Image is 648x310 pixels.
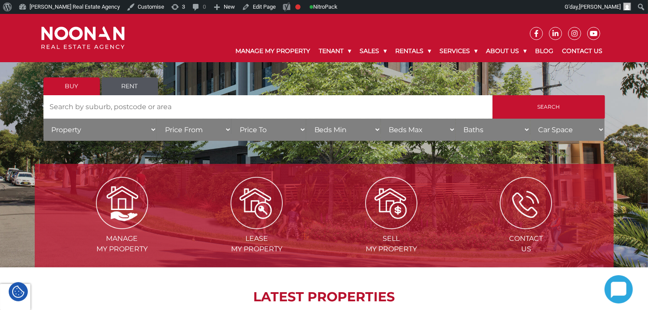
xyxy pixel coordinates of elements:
span: Contact Us [460,233,592,254]
div: Cookie Settings [9,282,28,301]
span: Manage my Property [56,233,188,254]
a: Managemy Property [56,198,188,253]
a: Blog [531,40,558,62]
a: Services [435,40,482,62]
h2: LATEST PROPERTIES [56,289,592,305]
input: Search by suburb, postcode or area [43,95,493,119]
img: Manage my Property [96,177,148,229]
span: [PERSON_NAME] [579,3,621,10]
a: Rentals [391,40,435,62]
a: Manage My Property [231,40,314,62]
span: Lease my Property [190,233,323,254]
a: Rent [102,77,158,95]
a: Sellmy Property [325,198,458,253]
div: Focus keyphrase not set [295,4,301,10]
a: Contact Us [558,40,607,62]
a: Sales [355,40,391,62]
img: Noonan Real Estate Agency [41,27,125,50]
img: Lease my property [231,177,283,229]
a: About Us [482,40,531,62]
img: ICONS [500,177,552,229]
a: ContactUs [460,198,592,253]
span: Sell my Property [325,233,458,254]
a: Tenant [314,40,355,62]
img: Sell my property [365,177,417,229]
a: Buy [43,77,100,95]
a: Leasemy Property [190,198,323,253]
input: Search [493,95,605,119]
